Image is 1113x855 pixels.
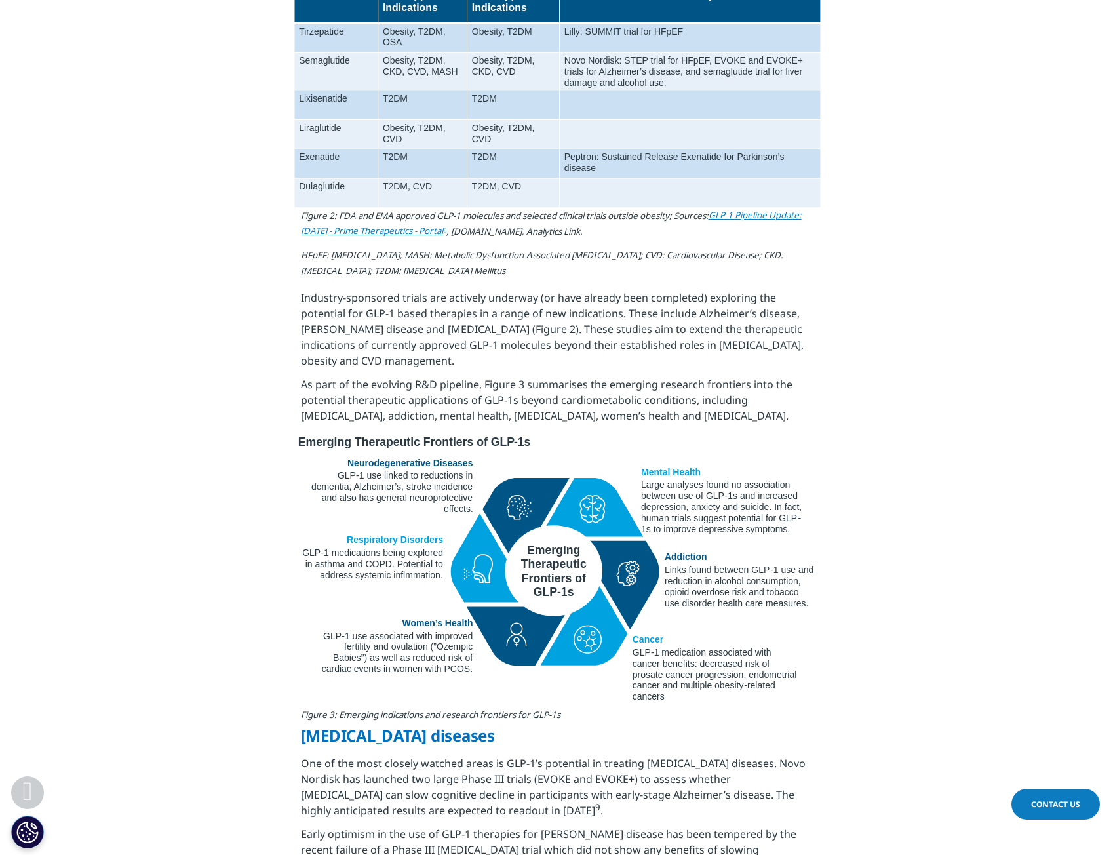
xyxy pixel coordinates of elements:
em: HFpEF: [MEDICAL_DATA]; MASH: Metabolic Dysfunction-Associated [MEDICAL_DATA]; CVD: Cardiovascular... [301,249,783,276]
button: Cookies Settings [11,816,44,848]
em: Figure 3: Emerging indications and research frontiers for GLP-1s [301,709,560,721]
p: Industry-sponsored trials are actively underway (or have already been completed) exploring the po... [301,290,813,376]
p: As part of the evolving R&D pipeline, Figure 3 summarises the emerging research frontiers into th... [301,376,813,431]
span: [MEDICAL_DATA] diseases [301,725,495,746]
p: One of the most closely watched areas is GLP-1’s potential in treating [MEDICAL_DATA] diseases. N... [301,755,813,826]
sup: 9 [595,801,600,813]
span: Contact Us [1031,799,1080,810]
a: Contact Us [1011,789,1100,820]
